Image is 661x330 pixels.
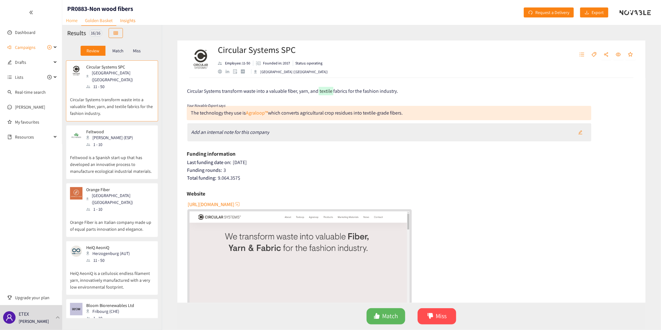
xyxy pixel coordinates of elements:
[382,311,398,321] span: Match
[67,4,133,13] h1: PR0883-Non wood fibers
[187,149,236,158] h6: Funding information
[19,310,29,318] p: ETEX
[86,187,150,192] p: Orange Fiber
[6,314,13,321] span: user
[29,10,33,15] span: double-left
[187,103,225,108] i: Your Novable Expert says
[86,250,134,257] div: Herzogenburg (AUT)
[15,56,52,68] span: Drafts
[15,89,46,95] a: Real-time search
[528,10,533,15] span: redo
[15,291,57,304] span: Upgrade your plan
[218,69,226,73] a: website
[15,71,23,83] span: Lists
[592,9,604,16] span: Export
[187,189,205,198] h6: Website
[604,52,609,58] span: share-alt
[70,213,154,233] p: Orange Fiber is an Italian company made up of equal parts innovation and elegance.
[241,69,249,73] a: crunchbase
[225,60,251,66] p: Employee: 11-50
[112,48,124,53] p: Match
[7,75,12,79] span: unordered-list
[374,313,380,320] span: like
[226,70,233,73] a: linkedin
[319,87,333,95] mark: textile
[580,7,608,17] button: downloadExport
[218,60,253,66] li: Employees
[187,159,636,166] div: [DATE]
[574,127,587,137] button: edit
[579,52,584,58] span: unordered-list
[576,50,588,60] button: unordered-list
[187,167,636,173] div: 3
[628,52,633,58] span: star
[218,44,328,56] h2: Circular Systems SPC
[86,308,138,315] div: Fribourg (CHE)
[333,88,398,94] span: fabrics for the fashion industry.
[81,16,116,26] a: Golden Basket
[47,75,52,79] span: plus-circle
[86,192,153,206] div: [GEOGRAPHIC_DATA] ([GEOGRAPHIC_DATA])
[116,16,139,25] a: Insights
[187,167,222,173] span: Funding rounds:
[70,245,82,257] img: Snapshot of the company's website
[133,48,141,53] p: Miss
[560,263,661,330] div: Widget de chat
[588,50,600,60] button: tag
[188,200,234,208] span: [URL][DOMAIN_NAME]
[7,45,12,49] span: sound
[19,318,49,325] p: [PERSON_NAME]
[67,29,86,37] h2: Results
[86,69,153,83] div: [GEOGRAPHIC_DATA] ([GEOGRAPHIC_DATA])
[70,303,82,315] img: Snapshot of the company's website
[70,90,154,117] p: Circular Systems transform waste into a valuable fiber, yarn, and textile fabrics for the fashion...
[296,60,323,66] p: Status: operating
[47,45,52,49] span: plus-circle
[86,64,150,69] p: Circular Systems SPC
[418,308,456,324] button: dislikeMiss
[15,41,35,54] span: Campaigns
[86,83,153,90] div: 11 - 50
[263,60,290,66] p: Founded in: 2017
[70,187,82,200] img: Snapshot of the company's website
[560,263,661,330] iframe: Chat Widget
[625,50,636,60] button: star
[7,135,12,139] span: book
[367,308,405,324] button: likeMatch
[188,47,213,72] img: Company Logo
[187,175,217,181] span: Total funding:
[86,129,133,134] p: Feltwood
[86,257,134,264] div: 11 - 50
[188,199,241,209] button: [URL][DOMAIN_NAME]
[89,29,102,37] div: 16 / 16
[601,50,612,60] button: share-alt
[436,311,447,321] span: Miss
[585,10,589,15] span: download
[70,264,154,290] p: HeiQ AeoniQ is a cellulosic endless filament yarn, innovatively manufactured with a very low envi...
[86,303,134,308] p: Bloom Biorenewables Ltd
[15,104,45,110] a: [PERSON_NAME]
[535,9,569,16] span: Request a Delivery
[7,60,12,64] span: edit
[15,116,57,128] a: My favourites
[109,28,123,38] button: table
[253,60,293,66] li: Founded in year
[15,30,35,35] a: Dashboard
[254,69,328,75] div: [GEOGRAPHIC_DATA] ([GEOGRAPHIC_DATA])
[62,16,81,25] a: Home
[87,48,99,53] p: Review
[578,130,583,135] span: edit
[86,206,153,213] div: 1 - 10
[613,50,624,60] button: eye
[616,52,621,58] span: eye
[86,141,137,148] div: 1 - 10
[246,110,268,116] a: Agraloop™
[86,315,138,322] div: 1 - 10
[7,295,12,300] span: trophy
[15,131,52,143] span: Resources
[187,88,319,94] span: Circular Systems transform waste into a valuable fiber, yarn, and
[70,148,154,175] p: Feltwood is a Spanish start-up that has developed an innovative process to manufacture ecological...
[293,60,323,66] li: Status
[592,52,597,58] span: tag
[191,129,270,135] i: Add an internal note for this company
